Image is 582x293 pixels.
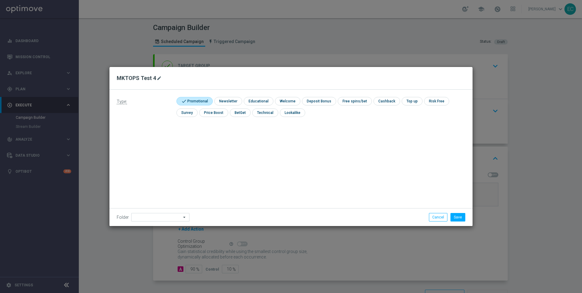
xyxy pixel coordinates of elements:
[182,213,188,221] i: arrow_drop_down
[429,213,447,221] button: Cancel
[117,75,156,82] h2: MKTOPS Test 4
[117,99,127,104] span: Type:
[117,215,129,220] label: Folder
[157,76,162,81] i: mode_edit
[450,213,465,221] button: Save
[156,75,164,82] button: mode_edit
